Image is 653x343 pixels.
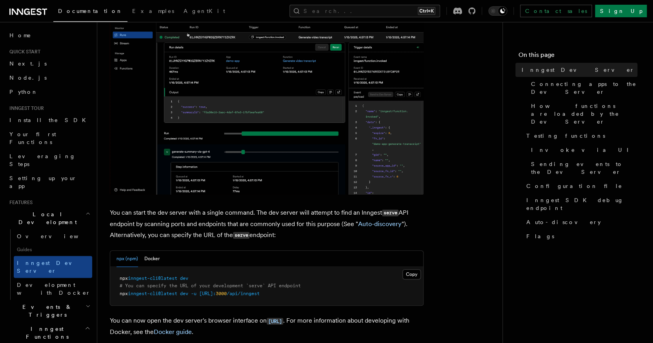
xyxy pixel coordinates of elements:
[179,2,230,21] a: AgentKit
[526,132,605,140] span: Testing functions
[9,31,31,39] span: Home
[120,283,301,288] span: # You can specify the URL of your development `serve` API endpoint
[14,278,92,300] a: Development with Docker
[6,49,40,55] span: Quick start
[531,102,637,126] span: How functions are loaded by the Dev Server
[523,129,637,143] a: Testing functions
[199,291,216,296] span: [URL]:
[6,57,92,71] a: Next.js
[6,210,85,226] span: Local Development
[9,75,47,81] span: Node.js
[17,260,84,274] span: Inngest Dev Server
[528,77,637,99] a: Connecting apps to the Dev Server
[488,6,507,16] button: Toggle dark mode
[9,89,38,95] span: Python
[526,182,622,190] span: Configuration file
[289,5,440,17] button: Search...Ctrl+K
[132,8,174,14] span: Examples
[531,160,637,176] span: Sending events to the Dev Server
[528,157,637,179] a: Sending events to the Dev Server
[6,71,92,85] a: Node.js
[216,291,227,296] span: 3000
[116,251,138,267] button: npx (npm)
[14,243,92,256] span: Guides
[9,131,56,145] span: Your first Functions
[128,291,177,296] span: inngest-cli@latest
[523,193,637,215] a: Inngest SDK debug endpoint
[6,28,92,42] a: Home
[267,318,283,325] code: [URL]
[120,275,128,281] span: npx
[227,291,260,296] span: /api/inngest
[522,66,635,74] span: Inngest Dev Server
[110,207,424,241] p: You can start the dev server with a single command. The dev server will attempt to find an Innges...
[128,275,177,281] span: inngest-cli@latest
[154,328,192,336] a: Docker guide
[17,282,91,296] span: Development with Docker
[53,2,127,22] a: Documentation
[17,233,98,239] span: Overview
[358,220,402,228] a: Auto-discovery
[382,210,398,216] code: serve
[523,229,637,243] a: Flags
[526,218,601,226] span: Auto-discovery
[58,8,123,14] span: Documentation
[526,196,637,212] span: Inngest SDK debug endpoint
[9,153,76,167] span: Leveraging Steps
[184,8,225,14] span: AgentKit
[191,291,196,296] span: -u
[526,232,554,240] span: Flags
[9,117,91,123] span: Install the SDK
[523,179,637,193] a: Configuration file
[9,60,47,67] span: Next.js
[6,300,92,322] button: Events & Triggers
[6,229,92,300] div: Local Development
[267,317,283,324] a: [URL]
[6,171,92,193] a: Setting up your app
[523,215,637,229] a: Auto-discovery
[518,50,637,63] h4: On this page
[528,99,637,129] a: How functions are loaded by the Dev Server
[9,175,77,189] span: Setting up your app
[127,2,179,21] a: Examples
[14,229,92,243] a: Overview
[531,146,635,154] span: Invoke via UI
[528,143,637,157] a: Invoke via UI
[6,105,44,111] span: Inngest tour
[120,291,128,296] span: npx
[6,199,33,206] span: Features
[14,256,92,278] a: Inngest Dev Server
[418,7,435,15] kbd: Ctrl+K
[518,63,637,77] a: Inngest Dev Server
[531,80,637,96] span: Connecting apps to the Dev Server
[402,269,421,279] button: Copy
[6,127,92,149] a: Your first Functions
[520,5,592,17] a: Contact sales
[180,275,188,281] span: dev
[180,291,188,296] span: dev
[6,325,85,341] span: Inngest Functions
[6,85,92,99] a: Python
[6,303,85,319] span: Events & Triggers
[144,251,160,267] button: Docker
[6,149,92,171] a: Leveraging Steps
[6,113,92,127] a: Install the SDK
[6,207,92,229] button: Local Development
[110,315,424,338] p: You can now open the dev server's browser interface on . For more information about developing wi...
[233,232,249,239] code: serve
[595,5,647,17] a: Sign Up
